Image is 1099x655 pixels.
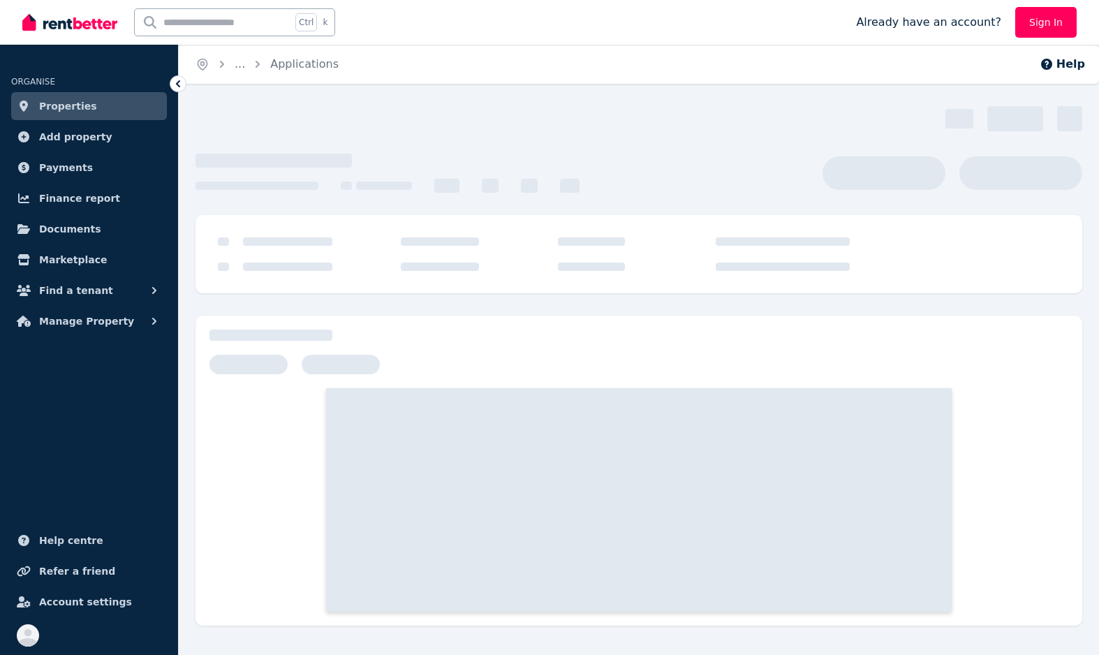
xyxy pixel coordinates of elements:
button: Manage Property [11,307,167,335]
a: Documents [11,215,167,243]
nav: Breadcrumb [179,45,355,84]
span: Finance report [39,190,120,207]
span: Refer a friend [39,563,115,580]
span: Documents [39,221,101,237]
span: Marketplace [39,251,107,268]
span: Properties [39,98,97,115]
a: Finance report [11,184,167,212]
img: RentBetter [22,12,117,33]
button: Help [1040,56,1085,73]
span: Already have an account? [856,14,1001,31]
span: Account settings [39,594,132,610]
span: Find a tenant [39,282,113,299]
a: Sign In [1015,7,1077,38]
a: Add property [11,123,167,151]
a: Properties [11,92,167,120]
span: Payments [39,159,93,176]
button: Find a tenant [11,277,167,304]
span: Help centre [39,532,103,549]
a: Refer a friend [11,557,167,585]
span: Add property [39,128,112,145]
span: Ctrl [295,13,317,31]
span: ORGANISE [11,77,55,87]
a: Payments [11,154,167,182]
span: Manage Property [39,313,134,330]
span: k [323,17,327,28]
span: ... [235,57,245,71]
a: Help centre [11,527,167,554]
a: Marketplace [11,246,167,274]
a: Account settings [11,588,167,616]
a: Applications [270,57,339,71]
